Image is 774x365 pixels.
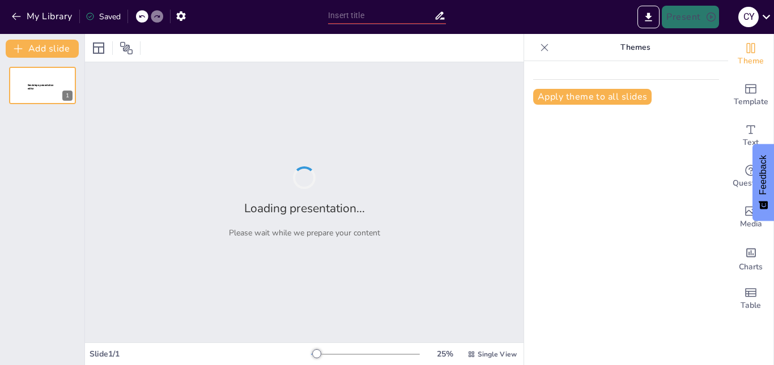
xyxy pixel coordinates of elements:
p: Please wait while we prepare your content [229,227,380,238]
p: Themes [554,34,717,61]
button: Feedback - Show survey [752,144,774,221]
span: Questions [733,177,769,190]
span: Feedback [758,155,768,195]
button: Export to PowerPoint [637,6,660,28]
div: Get real-time input from your audience [728,156,773,197]
span: Table [741,299,761,312]
span: Theme [738,55,764,67]
button: C y [738,6,759,28]
div: 1 [62,91,73,101]
div: Saved [86,11,121,22]
div: Add charts and graphs [728,238,773,278]
div: 25 % [431,349,458,359]
span: Media [740,218,762,230]
span: Single View [478,350,517,359]
div: 1 [9,67,76,104]
div: Add text boxes [728,115,773,156]
span: Text [743,136,759,149]
h2: Loading presentation... [244,200,365,216]
span: Charts [739,261,763,273]
button: Apply theme to all slides [533,89,652,105]
div: Add ready made slides [728,75,773,115]
div: C y [738,7,759,27]
span: Template [734,96,768,108]
button: Present [662,6,718,28]
div: Layout [90,39,108,57]
div: Change the overall theme [728,34,773,75]
button: My Library [8,7,77,25]
span: Sendsteps presentation editor [28,84,54,90]
div: Add images, graphics, shapes or video [728,197,773,238]
span: Position [120,41,133,55]
input: Insert title [328,7,434,24]
div: Slide 1 / 1 [90,349,311,359]
div: Add a table [728,278,773,319]
button: Add slide [6,40,79,58]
